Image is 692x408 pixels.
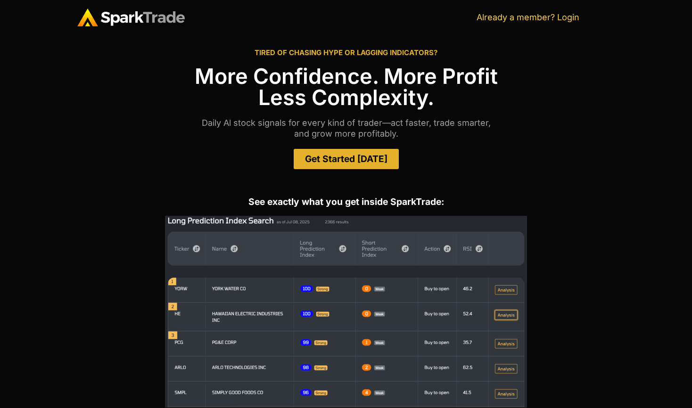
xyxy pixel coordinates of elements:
[77,197,615,206] h2: See exactly what you get inside SparkTrade:
[294,149,399,169] a: Get Started [DATE]
[305,155,387,163] span: Get Started [DATE]
[77,49,615,56] h2: TIRED OF CHASING HYPE OR LAGGING INDICATORS?
[77,117,615,139] p: Daily Al stock signals for every kind of trader—act faster, trade smarter, and grow more profitably.
[77,65,615,108] h1: More Confidence. More Profit Less Complexity.
[477,12,579,22] a: Already a member? Login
